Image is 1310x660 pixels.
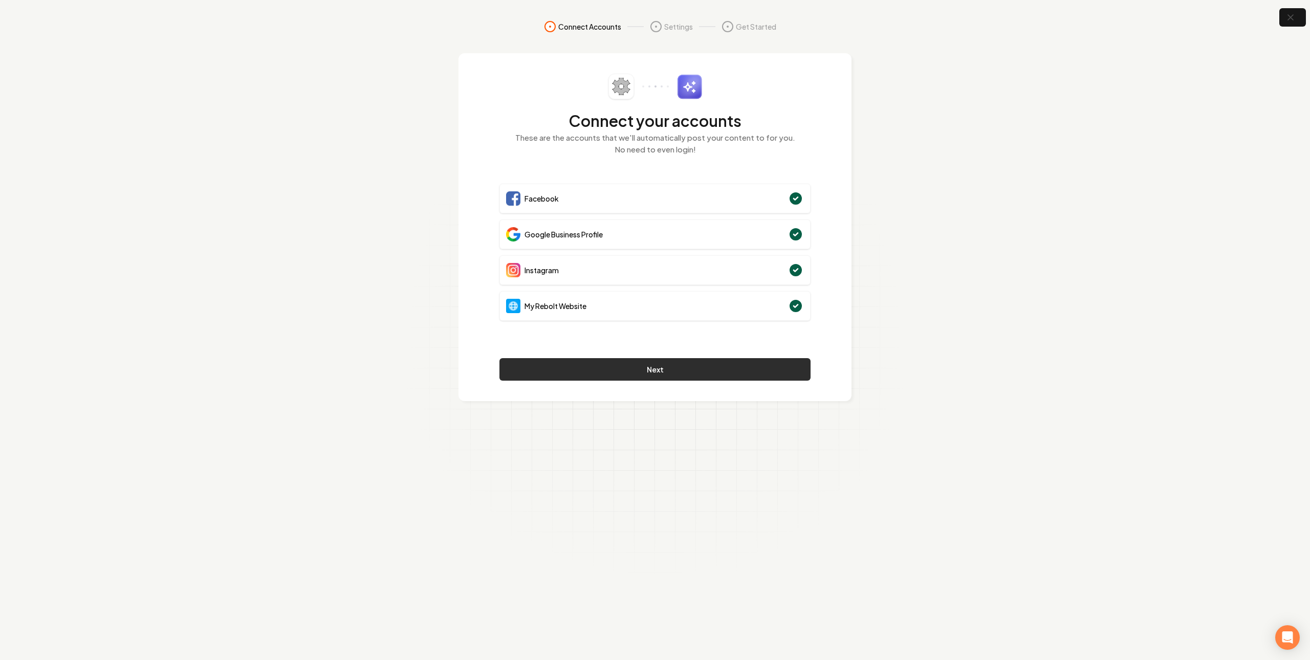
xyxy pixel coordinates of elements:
span: Instagram [525,265,559,275]
span: Connect Accounts [558,21,621,32]
img: Facebook [506,191,520,206]
span: Get Started [736,21,776,32]
span: My Rebolt Website [525,301,586,311]
span: Facebook [525,193,559,204]
span: Settings [664,21,693,32]
h2: Connect your accounts [499,112,811,130]
img: Instagram [506,263,520,277]
img: sparkles.svg [677,74,702,99]
span: Google Business Profile [525,229,603,239]
img: Google [506,227,520,241]
img: Website [506,299,520,313]
img: connector-dots.svg [642,85,669,87]
button: Next [499,358,811,381]
p: These are the accounts that we'll automatically post your content to for you. No need to even login! [499,132,811,155]
div: Open Intercom Messenger [1275,625,1300,650]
